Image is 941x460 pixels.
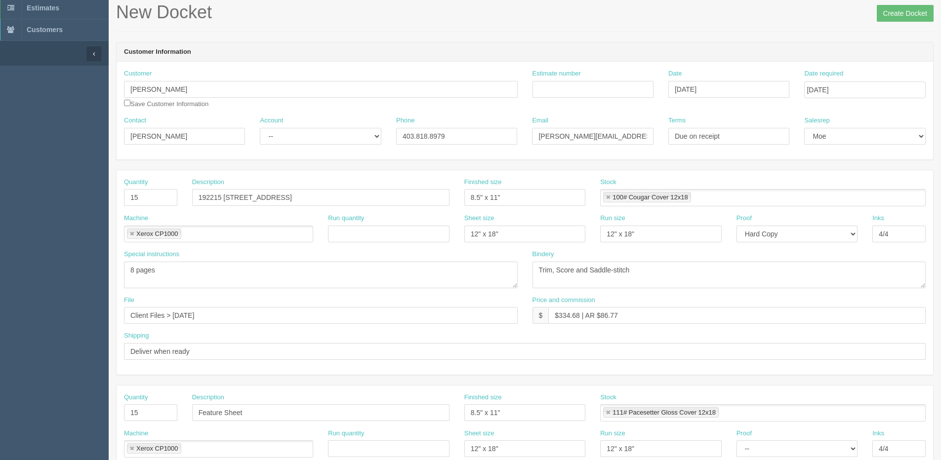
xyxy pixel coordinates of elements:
label: Run quantity [328,214,364,223]
label: Proof [736,214,752,223]
label: Special instructions [124,250,179,259]
textarea: Trim, score and Fold - ARB $30.00 [532,262,926,288]
div: Xerox CP1000 [136,445,178,452]
label: Account [260,116,283,125]
span: Customers [27,26,63,34]
label: Proof [736,429,752,438]
label: Run size [600,214,625,223]
label: File [124,296,134,305]
label: Contact [124,116,146,125]
label: Estimate number [532,69,581,78]
label: Stock [600,393,616,402]
label: Machine [124,214,148,223]
label: Sheet size [464,429,494,438]
label: Machine [124,429,148,438]
h1: New Docket [116,2,934,22]
div: 100# Cougar Cover 12x18 [613,194,688,200]
textarea: 4 pages [124,262,518,288]
label: Customer [124,69,152,78]
label: Sheet size [464,214,494,223]
div: $ [532,307,549,324]
div: Save Customer Information [124,69,518,109]
div: 111# Pacesetter Gloss Cover 12x18 [613,409,716,416]
label: Inks [872,429,884,438]
label: Phone [396,116,415,125]
label: Quantity [124,393,148,402]
label: Bindery [532,250,554,259]
div: Xerox CP1000 [136,230,178,237]
label: Salesrep [804,116,829,125]
label: Quantity [124,178,148,187]
label: Finished size [464,178,502,187]
label: Inks [872,214,884,223]
label: Email [532,116,548,125]
span: Estimates [27,4,59,12]
label: Terms [668,116,686,125]
input: Enter customer name [124,81,518,98]
input: Create Docket [877,5,934,22]
label: Description [192,393,224,402]
label: Price and commission [532,296,595,305]
label: Date required [804,69,843,78]
label: Finished size [464,393,502,402]
label: Run size [600,429,625,438]
label: Shipping [124,331,149,341]
header: Customer Information [117,42,933,62]
label: Date [668,69,682,78]
label: Run quantity [328,429,364,438]
label: Stock [600,178,616,187]
label: Description [192,178,224,187]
